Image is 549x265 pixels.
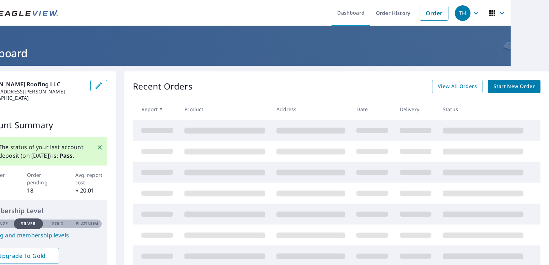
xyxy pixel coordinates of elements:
button: Close [95,143,104,152]
span: View All Orders [438,82,477,91]
p: Platinum [76,221,98,227]
p: Recent Orders [133,80,193,93]
p: Silver [21,221,36,227]
th: Date [351,99,394,120]
th: Address [271,99,351,120]
th: Delivery [394,99,437,120]
th: Status [437,99,529,120]
p: $ 20.01 [75,186,108,195]
a: Start New Order [488,80,540,93]
p: Avg. report cost [75,171,108,186]
div: TH [455,5,470,21]
th: Report # [133,99,179,120]
p: Order pending [27,171,59,186]
a: View All Orders [432,80,483,93]
p: 18 [27,186,59,195]
span: Start New Order [494,82,535,91]
th: Product [179,99,271,120]
p: Gold [52,221,64,227]
b: Pass [60,152,73,159]
a: Order [420,6,448,21]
